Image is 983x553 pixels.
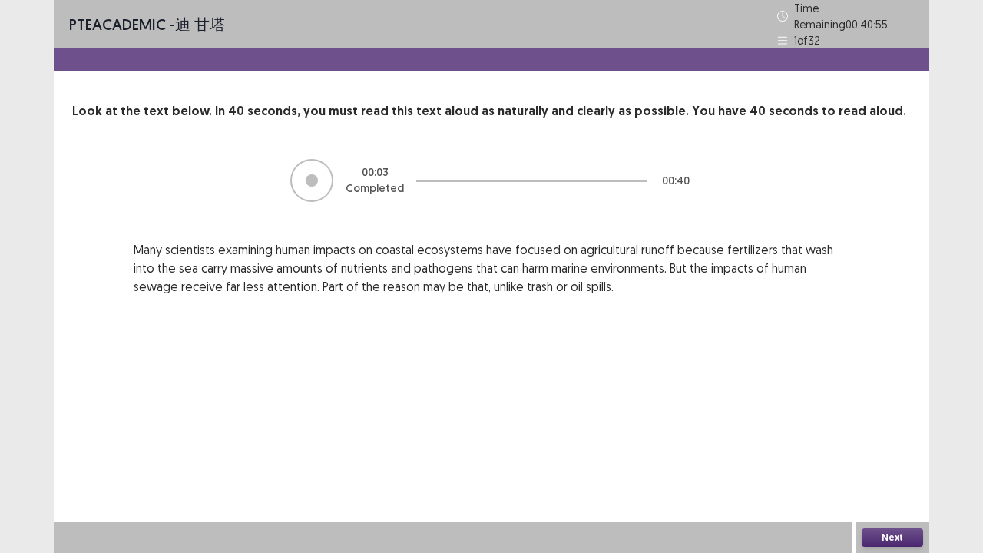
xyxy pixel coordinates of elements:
[362,164,389,180] p: 00 : 03
[662,173,690,189] p: 00 : 40
[72,102,911,121] p: Look at the text below. In 40 seconds, you must read this text aloud as naturally and clearly as ...
[346,180,404,197] p: Completed
[794,32,820,48] p: 1 of 32
[134,240,849,296] p: Many scientists examining human impacts on coastal ecosystems have focused on agricultural runoff...
[862,528,923,547] button: Next
[69,15,166,34] span: PTE academic
[69,13,225,36] p: - 迪 甘塔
